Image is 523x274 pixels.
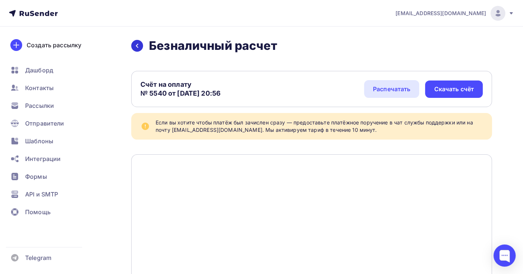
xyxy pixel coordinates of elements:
div: Скачать счёт [434,85,474,93]
span: API и SMTP [25,190,58,199]
a: [EMAIL_ADDRESS][DOMAIN_NAME] [395,6,514,21]
span: Рассылки [25,101,54,110]
span: [EMAIL_ADDRESS][DOMAIN_NAME] [395,10,486,17]
div: Если вы хотите чтобы платёж был зачислен сразу — предоставьте платёжное поручение в чат службы по... [156,119,483,134]
h2: Безналичный расчет [149,38,277,53]
span: Отправители [25,119,64,128]
div: Создать рассылку [27,41,81,49]
span: Шаблоны [25,137,53,145]
a: Шаблоны [6,134,94,148]
span: Telegram [25,253,51,262]
span: Дашборд [25,66,53,75]
a: Дашборд [6,63,94,78]
a: Рассылки [6,98,94,113]
div: Распечатать [373,85,411,93]
div: Счёт на оплату № 5540 от [DATE] 20:56 [140,80,221,98]
a: Отправители [6,116,94,131]
span: Формы [25,172,47,181]
a: Формы [6,169,94,184]
span: Контакты [25,83,54,92]
span: Помощь [25,208,51,216]
span: Интеграции [25,154,61,163]
a: Контакты [6,81,94,95]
